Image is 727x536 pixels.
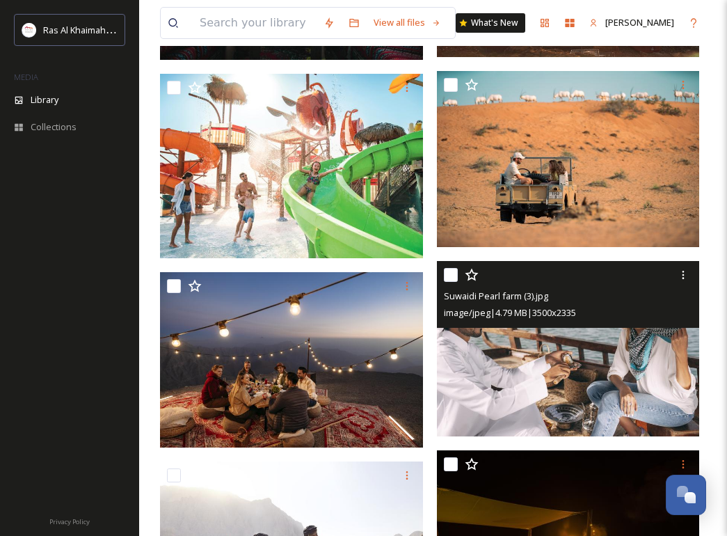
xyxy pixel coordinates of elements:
a: View all files [367,9,448,36]
span: Suwaidi Pearl farm (3).jpg [444,290,548,302]
img: Logo_RAKTDA_RGB-01.png [22,23,36,37]
img: Al wadi desert (2).jpg [437,71,700,246]
span: Collections [31,120,77,134]
span: Privacy Policy [49,517,90,526]
span: [PERSON_NAME] [605,16,674,29]
span: Library [31,93,58,107]
button: Open Chat [666,475,706,515]
a: Privacy Policy [49,512,90,529]
a: [PERSON_NAME] [582,9,681,36]
input: Search your library [193,8,317,38]
img: Suwaidi Pearl farm (3).jpg [437,261,700,436]
a: What's New [456,13,525,33]
img: Water Park.jpg [160,74,423,258]
span: MEDIA [14,72,38,82]
span: Ras Al Khaimah Tourism Development Authority [43,23,240,36]
img: Picnic in JJ.jpg [160,272,423,448]
span: image/jpeg | 4.79 MB | 3500 x 2335 [444,306,576,319]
